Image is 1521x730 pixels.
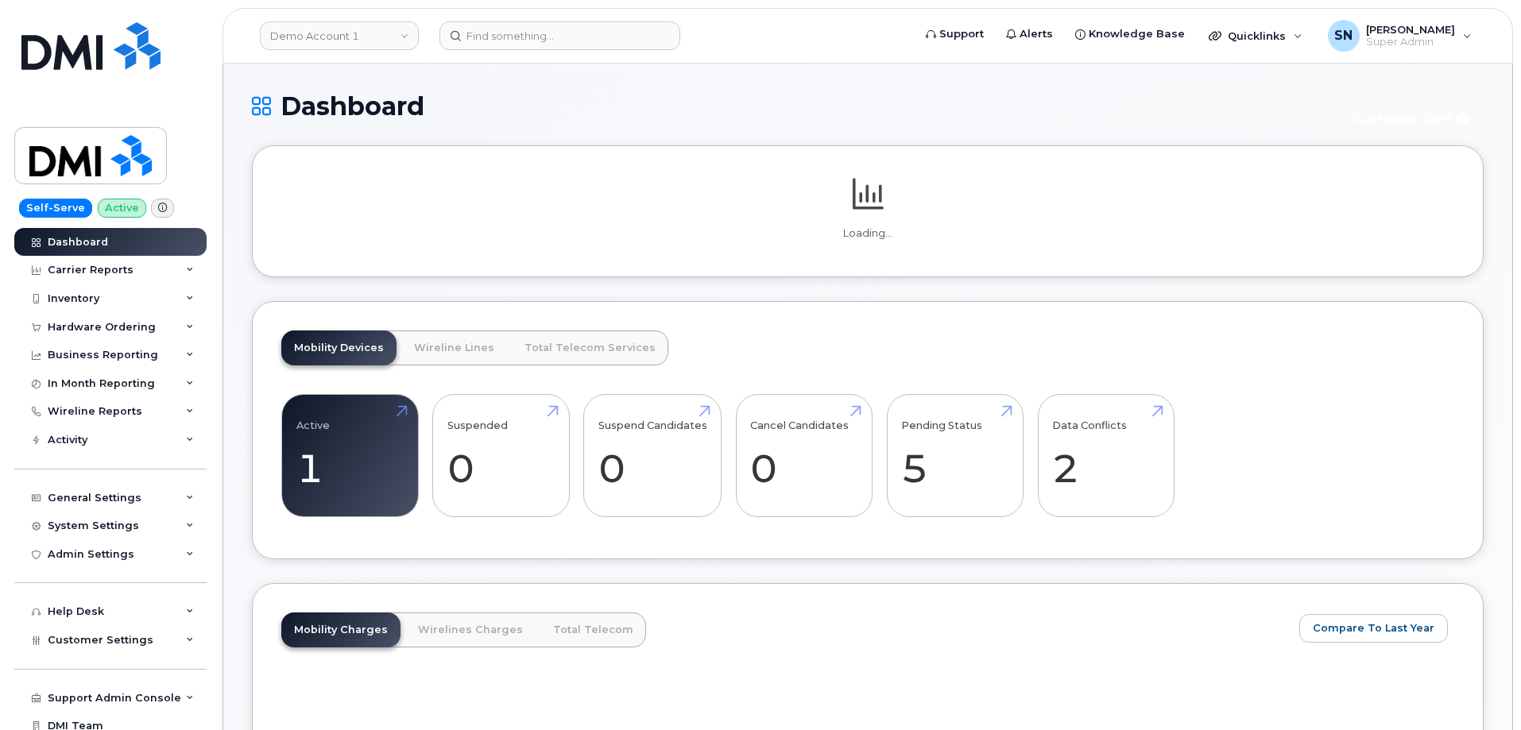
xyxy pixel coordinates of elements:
a: Mobility Devices [281,330,397,365]
h1: Dashboard [252,92,1333,120]
a: Mobility Charges [281,612,401,647]
a: Wirelines Charges [405,612,536,647]
button: Compare To Last Year [1299,614,1448,643]
a: Total Telecom Services [512,330,668,365]
a: Data Conflicts 2 [1052,404,1159,508]
a: Pending Status 5 [901,404,1008,508]
span: Compare To Last Year [1313,620,1434,635]
a: Active 1 [296,404,404,508]
a: Total Telecom [540,612,646,647]
a: Cancel Candidates 0 [750,404,857,508]
a: Suspend Candidates 0 [598,404,707,508]
button: Customer Card [1341,105,1484,133]
p: Loading... [281,226,1454,241]
a: Suspended 0 [447,404,555,508]
a: Wireline Lines [401,330,507,365]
